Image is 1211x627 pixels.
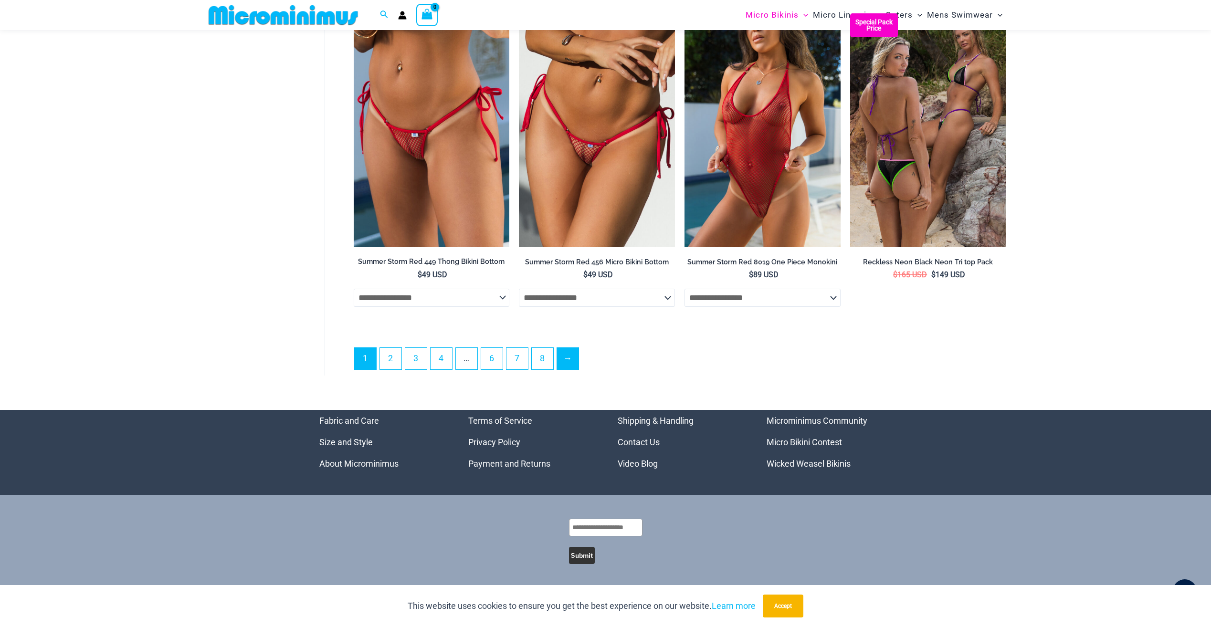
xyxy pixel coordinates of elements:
[519,13,675,247] a: Summer Storm Red 456 Micro 02Summer Storm Red 456 Micro 03Summer Storm Red 456 Micro 03
[468,416,532,426] a: Terms of Service
[319,459,399,469] a: About Microminimus
[319,437,373,447] a: Size and Style
[319,410,445,474] aside: Footer Widget 1
[519,13,675,247] img: Summer Storm Red 456 Micro 02
[618,437,660,447] a: Contact Us
[799,3,808,27] span: Menu Toggle
[850,19,898,31] b: Special Pack Price
[431,348,452,369] a: Page 4
[893,270,927,279] bdi: 165 USD
[871,3,881,27] span: Menu Toggle
[742,1,1007,29] nav: Site Navigation
[380,348,401,369] a: Page 2
[354,13,510,247] img: Summer Storm Red 449 Thong 01
[618,459,658,469] a: Video Blog
[481,348,503,369] a: Page 6
[885,3,913,27] span: Outers
[398,11,407,20] a: Account icon link
[569,547,595,564] button: Submit
[557,348,579,369] a: →
[319,410,445,474] nav: Menu
[893,270,897,279] span: $
[418,270,447,279] bdi: 49 USD
[931,270,965,279] bdi: 149 USD
[684,13,841,247] a: Summer Storm Red 8019 One Piece 04Summer Storm Red 8019 One Piece 03Summer Storm Red 8019 One Pie...
[767,459,851,469] a: Wicked Weasel Bikinis
[684,258,841,267] h2: Summer Storm Red 8019 One Piece Monokini
[712,601,756,611] a: Learn more
[319,416,379,426] a: Fabric and Care
[850,258,1006,267] h2: Reckless Neon Black Neon Tri top Pack
[405,348,427,369] a: Page 3
[205,4,362,26] img: MM SHOP LOGO FLAT
[506,348,528,369] a: Page 7
[850,13,1006,247] img: Tri Top Pack
[813,3,871,27] span: Micro Lingerie
[354,13,510,247] a: Summer Storm Red 449 Thong 01Summer Storm Red 449 Thong 03Summer Storm Red 449 Thong 03
[883,3,925,27] a: OutersMenu ToggleMenu Toggle
[767,410,892,474] nav: Menu
[913,3,922,27] span: Menu Toggle
[684,13,841,247] img: Summer Storm Red 8019 One Piece 04
[519,258,675,270] a: Summer Storm Red 456 Micro Bikini Bottom
[532,348,553,369] a: Page 8
[456,348,477,369] span: …
[925,3,1005,27] a: Mens SwimwearMenu ToggleMenu Toggle
[583,270,588,279] span: $
[468,459,550,469] a: Payment and Returns
[354,257,510,266] h2: Summer Storm Red 449 Thong Bikini Bottom
[418,270,422,279] span: $
[355,348,376,369] span: Page 1
[850,258,1006,270] a: Reckless Neon Black Neon Tri top Pack
[618,416,694,426] a: Shipping & Handling
[618,410,743,474] nav: Menu
[743,3,811,27] a: Micro BikinisMenu ToggleMenu Toggle
[380,9,389,21] a: Search icon link
[468,410,594,474] aside: Footer Widget 2
[767,416,867,426] a: Microminimus Community
[519,258,675,267] h2: Summer Storm Red 456 Micro Bikini Bottom
[416,4,438,26] a: View Shopping Cart, empty
[850,13,1006,247] a: Tri Top Pack Bottoms BBottoms B
[408,599,756,613] p: This website uses cookies to ensure you get the best experience on our website.
[749,270,753,279] span: $
[763,595,803,617] button: Accept
[767,410,892,474] aside: Footer Widget 4
[618,410,743,474] aside: Footer Widget 3
[931,270,936,279] span: $
[354,347,1006,375] nav: Product Pagination
[811,3,883,27] a: Micro LingerieMenu ToggleMenu Toggle
[746,3,799,27] span: Micro Bikinis
[749,270,779,279] bdi: 89 USD
[993,3,1002,27] span: Menu Toggle
[354,257,510,270] a: Summer Storm Red 449 Thong Bikini Bottom
[468,410,594,474] nav: Menu
[583,270,613,279] bdi: 49 USD
[927,3,993,27] span: Mens Swimwear
[767,437,842,447] a: Micro Bikini Contest
[468,437,520,447] a: Privacy Policy
[684,258,841,270] a: Summer Storm Red 8019 One Piece Monokini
